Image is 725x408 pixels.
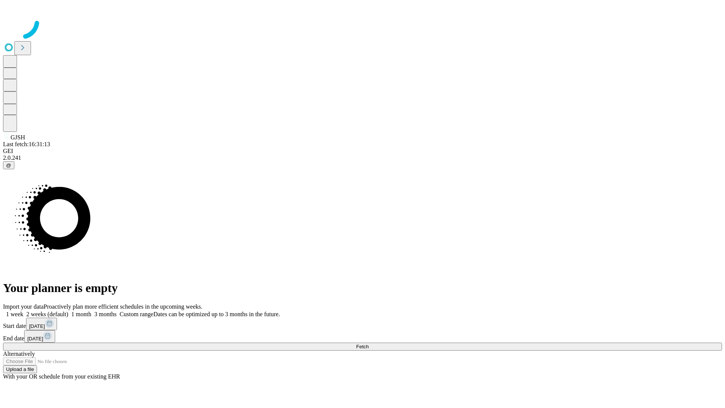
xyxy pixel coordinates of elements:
[6,162,11,168] span: @
[24,330,55,343] button: [DATE]
[44,303,202,310] span: Proactively plan more efficient schedules in the upcoming weeks.
[29,323,45,329] span: [DATE]
[153,311,280,317] span: Dates can be optimized up to 3 months in the future.
[3,161,14,169] button: @
[71,311,91,317] span: 1 month
[3,373,120,380] span: With your OR schedule from your existing EHR
[3,141,50,147] span: Last fetch: 16:31:13
[11,134,25,141] span: GJSH
[356,344,369,349] span: Fetch
[3,351,35,357] span: Alternatively
[27,336,43,342] span: [DATE]
[3,148,722,155] div: GEI
[3,365,37,373] button: Upload a file
[6,311,23,317] span: 1 week
[26,311,68,317] span: 2 weeks (default)
[3,155,722,161] div: 2.0.241
[3,281,722,295] h1: Your planner is empty
[120,311,153,317] span: Custom range
[94,311,117,317] span: 3 months
[3,343,722,351] button: Fetch
[3,318,722,330] div: Start date
[3,303,44,310] span: Import your data
[3,330,722,343] div: End date
[26,318,57,330] button: [DATE]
